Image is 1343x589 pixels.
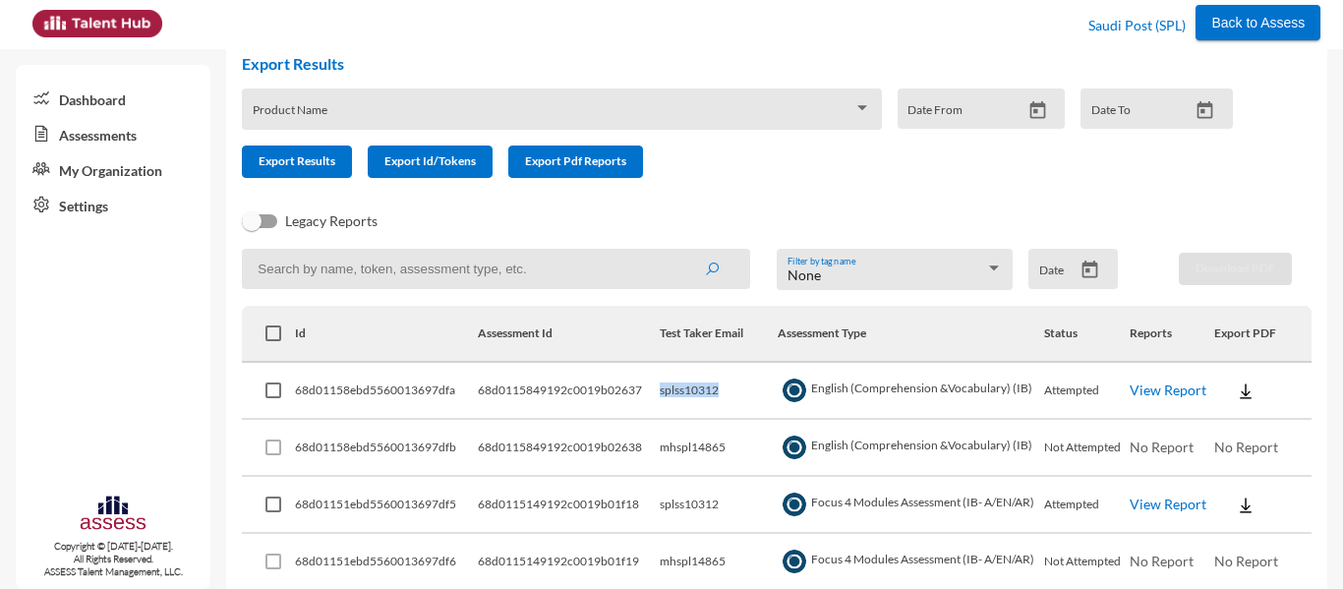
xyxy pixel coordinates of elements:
[1196,5,1320,40] button: Back to Assess
[16,116,210,151] a: Assessments
[242,146,352,178] button: Export Results
[1214,439,1278,455] span: No Report
[259,153,335,168] span: Export Results
[478,363,660,420] td: 68d0115849192c0019b02637
[242,249,750,289] input: Search by name, token, assessment type, etc.
[79,494,146,536] img: assesscompany-logo.png
[1130,553,1194,569] span: No Report
[295,420,478,477] td: 68d01158ebd5560013697dfb
[1130,382,1206,398] a: View Report
[1130,496,1206,512] a: View Report
[384,153,476,168] span: Export Id/Tokens
[295,477,478,534] td: 68d01151ebd5560013697df5
[778,420,1045,477] td: English (Comprehension &Vocabulary) (IB)
[778,363,1045,420] td: English (Comprehension &Vocabulary) (IB)
[478,420,660,477] td: 68d0115849192c0019b02638
[242,54,1249,73] h2: Export Results
[16,81,210,116] a: Dashboard
[660,420,778,477] td: mhspl14865
[295,363,478,420] td: 68d01158ebd5560013697dfa
[16,187,210,222] a: Settings
[525,153,626,168] span: Export Pdf Reports
[368,146,493,178] button: Export Id/Tokens
[1073,260,1107,280] button: Open calendar
[660,306,778,363] th: Test Taker Email
[295,306,478,363] th: Id
[1088,10,1186,41] p: Saudi Post (SPL)
[788,266,821,283] span: None
[1211,15,1305,30] span: Back to Assess
[16,151,210,187] a: My Organization
[778,306,1045,363] th: Assessment Type
[1021,100,1055,121] button: Open calendar
[1044,477,1129,534] td: Attempted
[1214,553,1278,569] span: No Report
[508,146,643,178] button: Export Pdf Reports
[1188,100,1222,121] button: Open calendar
[1130,306,1214,363] th: Reports
[16,540,210,578] p: Copyright © [DATE]-[DATE]. All Rights Reserved. ASSESS Talent Management, LLC.
[1130,439,1194,455] span: No Report
[1214,306,1312,363] th: Export PDF
[1044,363,1129,420] td: Attempted
[1044,420,1129,477] td: Not Attempted
[778,477,1045,534] td: Focus 4 Modules Assessment (IB- A/EN/AR)
[1196,10,1320,31] a: Back to Assess
[478,477,660,534] td: 68d0115149192c0019b01f18
[660,477,778,534] td: splss10312
[285,209,378,233] span: Legacy Reports
[1044,306,1129,363] th: Status
[1179,253,1292,285] button: Download PDF
[1196,261,1275,275] span: Download PDF
[478,306,660,363] th: Assessment Id
[660,363,778,420] td: splss10312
